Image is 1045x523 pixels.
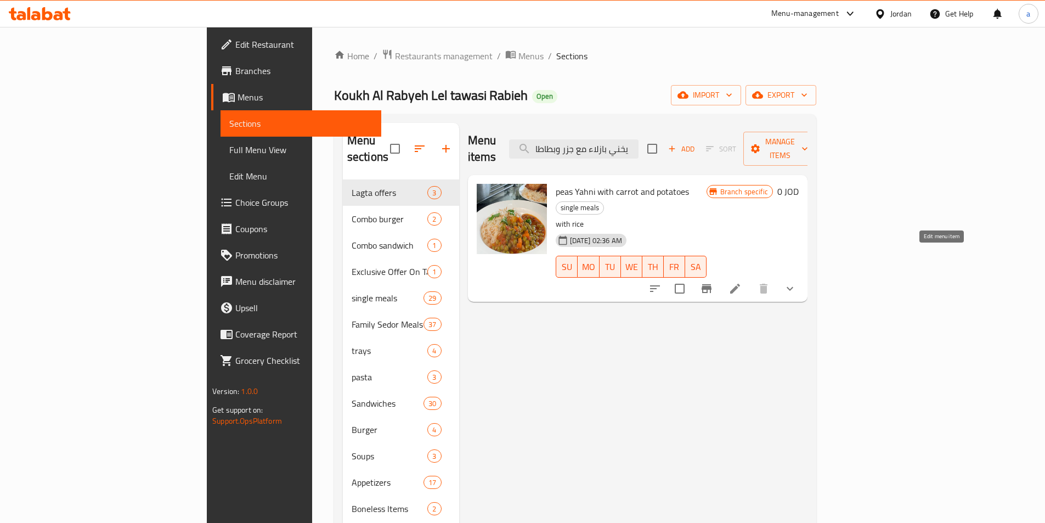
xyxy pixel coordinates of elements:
div: pasta3 [343,364,459,390]
span: [DATE] 02:36 AM [566,235,626,246]
button: FR [664,256,685,278]
div: single meals [556,201,604,215]
span: Coupons [235,222,372,235]
span: Sandwiches [352,397,423,410]
span: TH [647,259,659,275]
div: Sandwiches30 [343,390,459,417]
span: SA [690,259,702,275]
span: Select to update [668,277,691,300]
span: 3 [428,372,440,383]
button: SU [556,256,578,278]
div: Lagta offers3 [343,179,459,206]
span: 1.0.0 [241,384,258,398]
a: Coupons [211,216,381,242]
a: Sections [221,110,381,137]
p: with rice [556,217,707,231]
button: TH [642,256,664,278]
h2: Menu items [468,132,496,165]
li: / [497,49,501,63]
span: Combo sandwich [352,239,428,252]
span: peas Yahni with carrot and potatoes [556,183,689,200]
a: Promotions [211,242,381,268]
div: items [427,265,441,278]
div: items [423,476,441,489]
span: 2 [428,504,440,514]
nav: breadcrumb [334,49,816,63]
div: Lagta offers [352,186,428,199]
span: Choice Groups [235,196,372,209]
div: Appetizers17 [343,469,459,496]
span: Get support on: [212,403,263,417]
span: Manage items [752,135,808,162]
div: Boneless Items2 [343,496,459,522]
button: import [671,85,741,105]
span: FR [668,259,681,275]
div: trays [352,344,428,357]
button: Add section [433,136,459,162]
span: Menus [518,49,544,63]
div: items [423,291,441,305]
span: Select all sections [383,137,406,160]
button: TU [600,256,621,278]
span: Sections [556,49,588,63]
span: Family Sedor Meals [352,318,423,331]
div: items [427,370,441,384]
div: items [427,186,441,199]
span: Menu disclaimer [235,275,372,288]
span: TU [604,259,617,275]
span: Boneless Items [352,502,428,515]
span: Add item [664,140,699,158]
span: Soups [352,449,428,463]
span: Edit Restaurant [235,38,372,51]
img: peas Yahni with carrot and potatoes [477,184,547,254]
span: Edit Menu [229,170,372,183]
div: items [427,212,441,226]
a: Menus [211,84,381,110]
span: 3 [428,188,440,198]
svg: Show Choices [783,282,797,295]
span: SU [561,259,573,275]
span: single meals [352,291,423,305]
span: Promotions [235,249,372,262]
span: Restaurants management [395,49,493,63]
span: Full Menu View [229,143,372,156]
a: Menu disclaimer [211,268,381,295]
span: Select section first [699,140,743,158]
a: Full Menu View [221,137,381,163]
span: 4 [428,346,440,356]
a: Restaurants management [382,49,493,63]
span: Appetizers [352,476,423,489]
span: Add [666,143,696,155]
span: WE [625,259,638,275]
a: Menus [505,49,544,63]
button: Manage items [743,132,817,166]
div: Menu-management [771,7,839,20]
div: items [427,423,441,436]
button: WE [621,256,642,278]
span: 30 [424,398,440,409]
button: Branch-specific-item [693,275,720,302]
span: Combo burger [352,212,428,226]
div: Exclusive Offer On Talabat [352,265,428,278]
button: show more [777,275,803,302]
div: Open [532,90,557,103]
a: Edit Menu [221,163,381,189]
div: pasta [352,370,428,384]
div: Burger [352,423,428,436]
button: MO [578,256,600,278]
a: Branches [211,58,381,84]
div: items [427,449,441,463]
div: single meals29 [343,285,459,311]
span: import [680,88,732,102]
span: single meals [556,201,603,214]
span: 17 [424,477,440,488]
span: export [754,88,807,102]
div: Combo sandwich1 [343,232,459,258]
span: Coverage Report [235,328,372,341]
